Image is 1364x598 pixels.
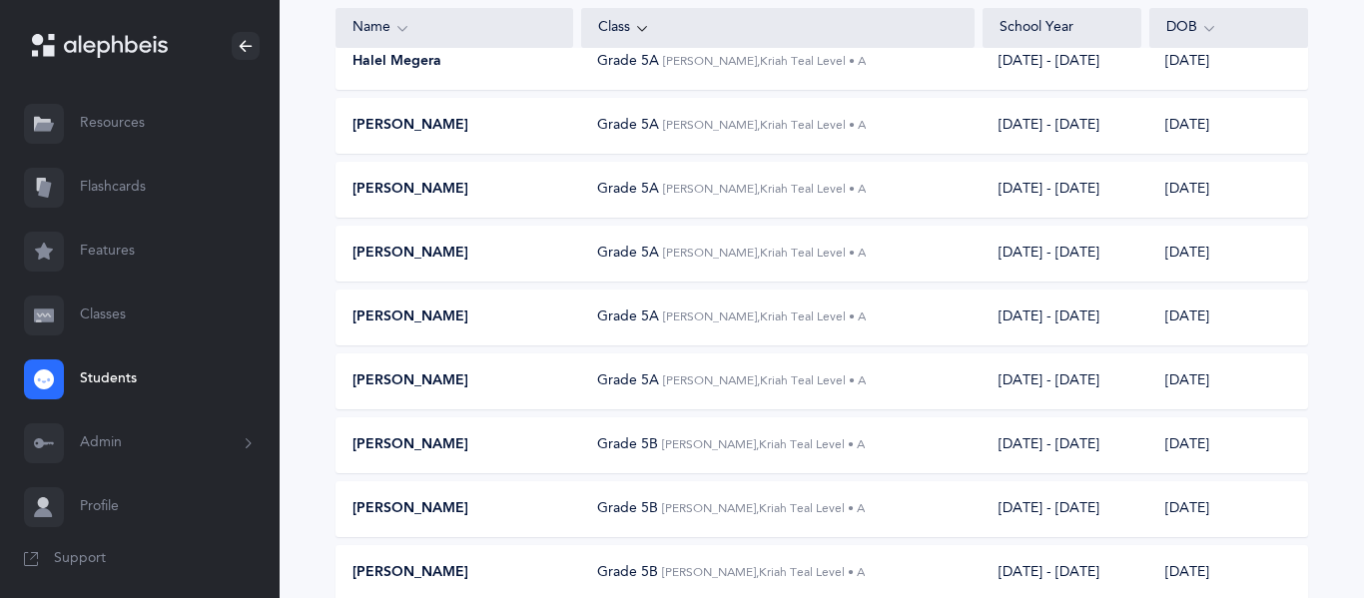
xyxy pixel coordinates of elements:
[1000,18,1124,38] div: School Year
[999,563,1099,583] div: [DATE] - [DATE]
[1149,180,1307,200] div: [DATE]
[999,435,1099,455] div: [DATE] - [DATE]
[999,52,1099,72] div: [DATE] - [DATE]
[597,181,659,197] span: Grade 5A
[352,307,468,327] span: [PERSON_NAME]
[662,437,865,451] span: [PERSON_NAME], Kriah Teal Level • A
[597,372,659,388] span: Grade 5A
[597,117,659,133] span: Grade 5A
[663,182,866,196] span: [PERSON_NAME], Kriah Teal Level • A
[999,307,1099,327] div: [DATE] - [DATE]
[597,53,659,69] span: Grade 5A
[352,116,468,136] span: [PERSON_NAME]
[1149,563,1307,583] div: [DATE]
[597,500,658,516] span: Grade 5B
[663,118,866,132] span: [PERSON_NAME], Kriah Teal Level • A
[597,308,659,324] span: Grade 5A
[1166,17,1291,39] div: DOB
[999,116,1099,136] div: [DATE] - [DATE]
[1149,52,1307,72] div: [DATE]
[662,565,865,579] span: [PERSON_NAME], Kriah Teal Level • A
[597,564,658,580] span: Grade 5B
[1264,498,1340,574] iframe: Drift Widget Chat Controller
[54,549,106,569] span: Support
[352,563,468,583] span: [PERSON_NAME]
[999,180,1099,200] div: [DATE] - [DATE]
[999,371,1099,391] div: [DATE] - [DATE]
[1149,371,1307,391] div: [DATE]
[663,373,866,387] span: [PERSON_NAME], Kriah Teal Level • A
[352,244,468,264] span: [PERSON_NAME]
[1149,116,1307,136] div: [DATE]
[663,309,866,323] span: [PERSON_NAME], Kriah Teal Level • A
[352,371,468,391] span: [PERSON_NAME]
[597,436,658,452] span: Grade 5B
[999,499,1099,519] div: [DATE] - [DATE]
[1149,307,1307,327] div: [DATE]
[663,54,866,68] span: [PERSON_NAME], Kriah Teal Level • A
[598,17,959,39] div: Class
[352,499,468,519] span: [PERSON_NAME]
[352,52,441,72] span: Halel Megera
[597,245,659,261] span: Grade 5A
[352,180,468,200] span: [PERSON_NAME]
[1149,435,1307,455] div: [DATE]
[999,244,1099,264] div: [DATE] - [DATE]
[1149,244,1307,264] div: [DATE]
[1149,499,1307,519] div: [DATE]
[663,246,866,260] span: [PERSON_NAME], Kriah Teal Level • A
[352,17,556,39] div: Name
[662,501,865,515] span: [PERSON_NAME], Kriah Teal Level • A
[352,435,468,455] span: [PERSON_NAME]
